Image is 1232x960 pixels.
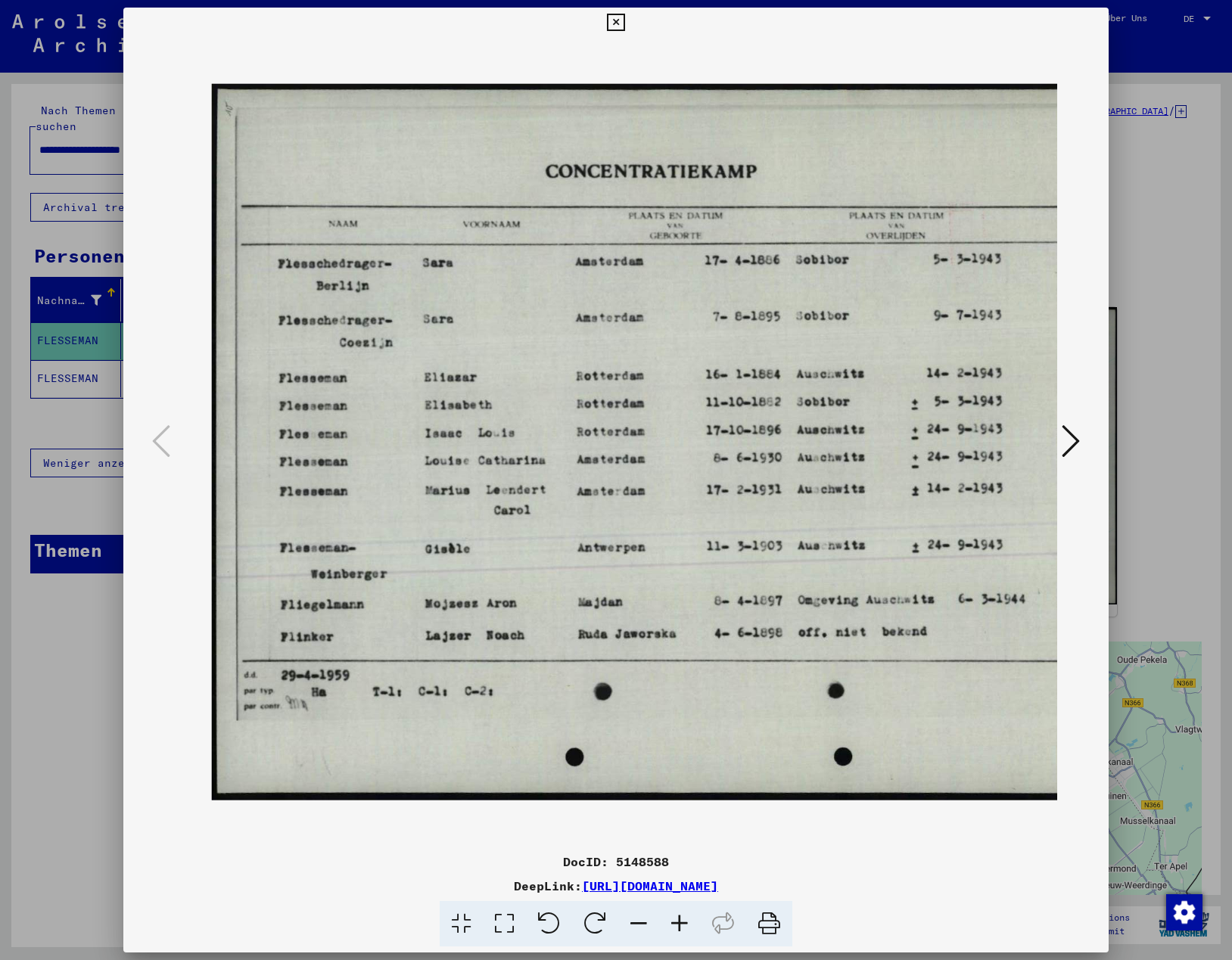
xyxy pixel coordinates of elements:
[1166,894,1202,930] img: Zustimmung ändern
[123,853,1109,871] div: DocID: 5148588
[211,83,1209,800] img: 001.jpg
[1165,893,1202,930] div: Zustimmung ändern
[582,878,718,893] a: [URL][DOMAIN_NAME]
[123,877,1109,895] div: DeepLink:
